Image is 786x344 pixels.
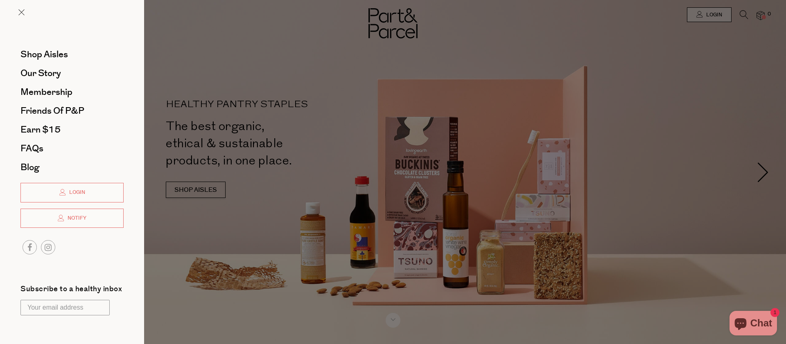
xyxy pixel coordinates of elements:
[20,286,122,296] label: Subscribe to a healthy inbox
[20,69,124,78] a: Our Story
[727,311,779,337] inbox-online-store-chat: Shopify online store chat
[67,189,85,196] span: Login
[20,85,72,99] span: Membership
[20,104,84,117] span: Friends of P&P
[20,183,124,202] a: Login
[20,48,68,61] span: Shop Aisles
[20,144,124,153] a: FAQs
[20,142,43,155] span: FAQs
[20,50,124,59] a: Shop Aisles
[20,209,124,228] a: Notify
[20,300,110,315] input: Your email address
[20,106,124,115] a: Friends of P&P
[20,88,124,97] a: Membership
[20,67,61,80] span: Our Story
[20,125,124,134] a: Earn $15
[20,123,61,136] span: Earn $15
[65,215,86,222] span: Notify
[20,163,124,172] a: Blog
[20,161,39,174] span: Blog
